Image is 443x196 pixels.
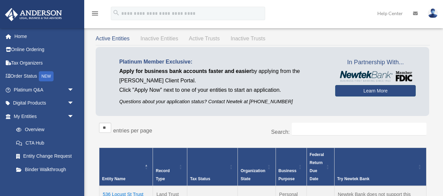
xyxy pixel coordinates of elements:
[271,129,290,135] label: Search:
[276,148,307,186] th: Business Purpose: Activate to sort
[9,136,81,150] a: CTA Hub
[119,68,251,74] span: Apply for business bank accounts faster and easier
[187,148,238,186] th: Tax Status: Activate to sort
[9,163,81,176] a: Binder Walkthrough
[99,148,153,186] th: Entity Name: Activate to invert sorting
[140,36,178,41] span: Inactive Entities
[67,110,81,123] span: arrow_drop_down
[189,36,220,41] span: Active Trusts
[238,148,276,186] th: Organization State: Activate to sort
[337,175,416,183] div: Try Newtek Bank
[5,110,81,123] a: My Entitiesarrow_drop_down
[310,152,324,181] span: Federal Return Due Date
[279,168,296,181] span: Business Purpose
[3,8,64,21] img: Anderson Advisors Platinum Portal
[307,148,334,186] th: Federal Return Due Date: Activate to sort
[119,57,325,67] p: Platinum Member Exclusive:
[9,123,77,136] a: Overview
[113,9,120,16] i: search
[9,150,81,163] a: Entity Change Request
[67,83,81,97] span: arrow_drop_down
[153,148,187,186] th: Record Type: Activate to sort
[5,43,84,56] a: Online Ordering
[5,70,84,83] a: Order StatusNEW
[119,67,325,85] p: by applying from the [PERSON_NAME] Client Portal.
[190,177,210,181] span: Tax Status
[5,56,84,70] a: Tax Organizers
[119,97,325,106] p: Questions about your application status? Contact Newtek at [PHONE_NUMBER]
[91,9,99,17] i: menu
[241,168,265,181] span: Organization State
[5,83,84,96] a: Platinum Q&Aarrow_drop_down
[39,71,54,81] div: NEW
[119,85,325,95] p: Click "Apply Now" next to one of your entities to start an application.
[96,36,129,41] span: Active Entities
[231,36,265,41] span: Inactive Trusts
[335,85,416,96] a: Learn More
[113,128,152,133] label: entries per page
[335,57,416,68] span: In Partnership With...
[334,148,426,186] th: Try Newtek Bank : Activate to sort
[156,168,169,181] span: Record Type
[102,177,125,181] span: Entity Name
[339,71,412,82] img: NewtekBankLogoSM.png
[5,30,84,43] a: Home
[67,96,81,110] span: arrow_drop_down
[428,8,438,18] img: User Pic
[5,96,84,110] a: Digital Productsarrow_drop_down
[91,12,99,17] a: menu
